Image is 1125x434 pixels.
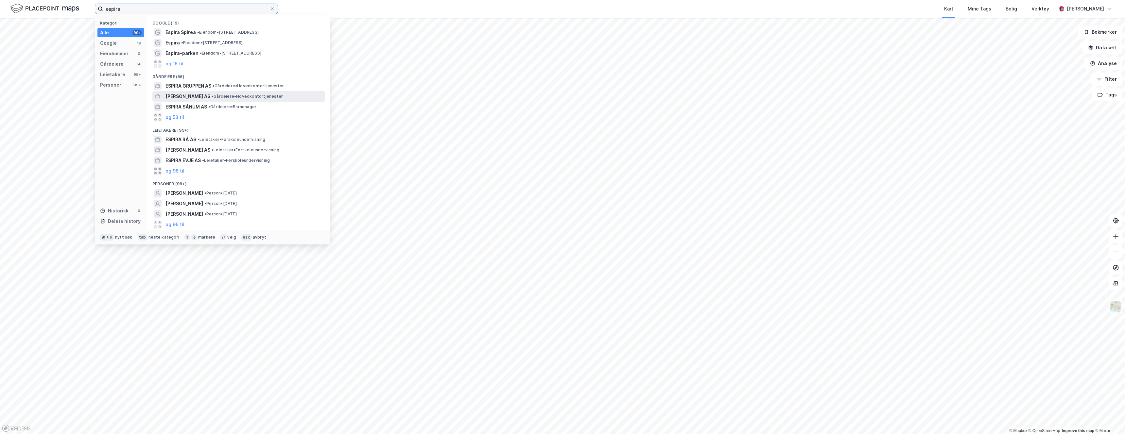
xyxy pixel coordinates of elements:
span: Eiendom • [STREET_ADDRESS] [200,51,261,56]
input: Søk på adresse, matrikkel, gårdeiere, leietakere eller personer [103,4,270,14]
span: Leietaker • Førskoleundervisning [198,137,265,142]
span: Espira [165,39,180,47]
button: og 96 til [165,221,184,228]
iframe: Chat Widget [1092,403,1125,434]
span: • [212,94,214,99]
span: Person • [DATE] [204,211,237,217]
span: Eiendom • [STREET_ADDRESS] [197,30,259,35]
button: og 53 til [165,113,184,121]
div: Personer (99+) [147,176,330,188]
a: Improve this map [1062,428,1094,433]
span: Espira-parken [165,49,199,57]
div: Bolig [1006,5,1017,13]
span: ESPIRA EVJE AS [165,157,201,164]
div: Delete history [108,217,141,225]
div: 0 [136,51,142,56]
div: neste kategori [148,235,179,240]
div: markere [198,235,215,240]
a: Mapbox homepage [2,425,31,432]
div: Gårdeiere (56) [147,69,330,81]
span: • [208,104,210,109]
span: Gårdeiere • Barnehager [208,104,256,109]
span: ESPIRA RÅ AS [165,136,196,143]
span: Person • [DATE] [204,201,237,206]
div: Personer [100,81,121,89]
div: Kontrollprogram for chat [1092,403,1125,434]
div: 99+ [132,72,142,77]
span: [PERSON_NAME] [165,210,203,218]
div: Alle [100,29,109,37]
a: Mapbox [1009,428,1027,433]
span: Eiendom • [STREET_ADDRESS] [181,40,243,45]
div: Verktøy [1031,5,1049,13]
div: Gårdeiere [100,60,124,68]
div: velg [227,235,236,240]
span: • [204,201,206,206]
span: [PERSON_NAME] [165,189,203,197]
div: Leietakere [100,71,125,78]
a: OpenStreetMap [1029,428,1060,433]
div: Google [100,39,117,47]
span: Espira Spirea [165,28,196,36]
img: logo.f888ab2527a4732fd821a326f86c7f29.svg [10,3,79,14]
span: • [181,40,183,45]
div: Google (19) [147,15,330,27]
div: Leietakere (99+) [147,123,330,134]
div: 0 [136,208,142,213]
div: tab [138,234,147,241]
span: Leietaker • Førskoleundervisning [212,147,279,153]
span: ESPIRA SÅNUM AS [165,103,207,111]
div: esc [241,234,251,241]
div: nytt søk [115,235,132,240]
span: Person • [DATE] [204,191,237,196]
span: • [213,83,215,88]
span: Gårdeiere • Hovedkontortjenester [212,94,283,99]
img: Z [1110,301,1122,313]
button: og 96 til [165,167,184,175]
button: Tags [1092,88,1122,101]
span: [PERSON_NAME] AS [165,92,210,100]
div: 99+ [132,82,142,88]
div: 99+ [132,30,142,35]
span: • [212,147,214,152]
button: Analyse [1084,57,1122,70]
div: Kart [944,5,953,13]
div: avbryt [253,235,266,240]
div: ⌘ + k [100,234,114,241]
span: [PERSON_NAME] AS [165,146,210,154]
span: • [198,137,199,142]
span: Leietaker • Førskoleundervisning [202,158,270,163]
button: og 16 til [165,60,183,68]
div: Kategori [100,21,144,25]
span: • [202,158,204,163]
span: • [197,30,199,35]
span: [PERSON_NAME] [165,200,203,208]
div: Mine Tags [968,5,991,13]
span: ESPIRA GRUPPEN AS [165,82,211,90]
div: Eiendommer [100,50,129,58]
span: • [204,191,206,195]
button: Filter [1091,73,1122,86]
button: Datasett [1082,41,1122,54]
div: 19 [136,41,142,46]
div: Historikk [100,207,129,215]
span: Gårdeiere • Hovedkontortjenester [213,83,284,89]
span: • [200,51,202,56]
div: [PERSON_NAME] [1067,5,1104,13]
button: Bokmerker [1078,25,1122,39]
span: • [204,211,206,216]
div: 56 [136,61,142,67]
